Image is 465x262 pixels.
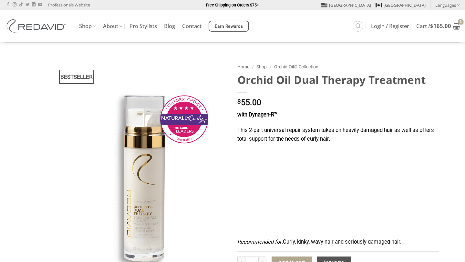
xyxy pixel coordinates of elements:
a: Login / Register [371,20,409,32]
a: Orchid Oil® Collection [274,64,318,69]
span: $ [237,99,241,105]
nav: Breadcrumb [237,63,439,71]
a: Pro Stylists [129,20,157,32]
span: Login / Register [371,24,409,29]
h1: Orchid Oil Dual Therapy Treatment [237,73,439,87]
a: [GEOGRAPHIC_DATA] [376,0,426,10]
p: This 2-part universal repair system takes on heavily damaged hair as well as offers total support... [237,126,439,143]
a: Follow on Facebook [6,3,10,7]
a: Follow on Twitter [26,3,29,7]
a: Search [353,21,363,32]
strong: Free Shipping on Orders $75+ [206,3,259,7]
span: / [252,64,254,69]
a: Home [237,64,249,69]
a: Follow on YouTube [38,3,42,7]
bdi: 165.00 [430,22,451,30]
a: Languages [435,0,460,10]
a: Earn Rewards [209,21,249,32]
a: About [103,20,122,33]
a: View cart [416,19,460,33]
a: Follow on Instagram [13,3,16,7]
a: [GEOGRAPHIC_DATA] [321,0,371,10]
a: Follow on LinkedIn [32,3,36,7]
a: Follow on TikTok [19,3,23,7]
div: Curly, kinky, wavy hair and seriously damaged hair. [237,111,439,252]
a: Blog [164,20,175,32]
span: Earn Rewards [215,23,243,30]
span: / [270,64,272,69]
a: Shop [79,20,96,33]
span: $ [430,22,433,30]
span: Cart / [416,24,451,29]
bdi: 55.00 [237,98,261,107]
em: Recommended for: [237,239,283,245]
a: Shop [256,64,267,69]
strong: with Dynagen-R™ [237,112,277,118]
img: REDAVID Salon Products | United States [5,19,69,33]
a: Contact [182,20,201,32]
